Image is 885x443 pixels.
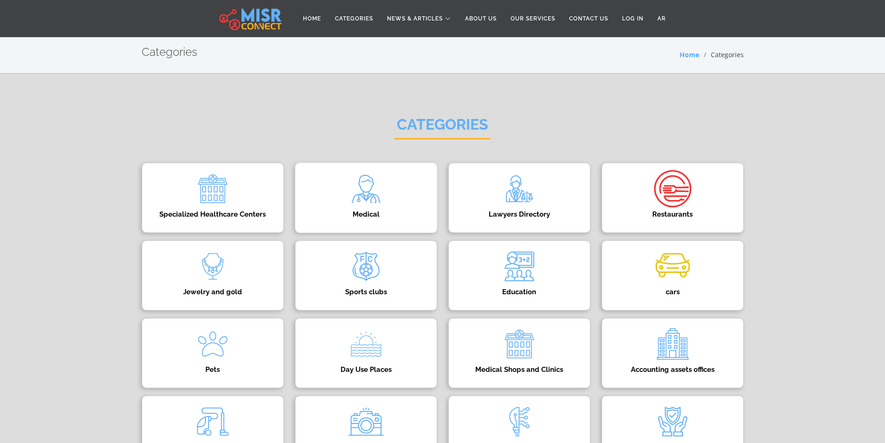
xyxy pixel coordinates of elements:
[156,210,269,218] h4: Specialized Healthcare Centers
[156,288,269,296] h4: Jewelry and gold
[347,248,385,285] img: jXxomqflUIMFo32sFYfN.png
[142,46,197,59] h2: Categories
[289,240,443,311] a: Sports clubs
[458,10,504,27] a: About Us
[194,325,231,363] img: LugHxIrVbmKvFsZzkSfd.png
[501,248,538,285] img: ngYy9LS4RTXks1j5a4rs.png
[380,10,458,27] a: News & Articles
[296,10,328,27] a: Home
[328,10,380,27] a: Categories
[654,325,691,363] img: 91o6BRUL69Nv8vkyo3Y3.png
[650,10,673,27] a: AR
[387,14,443,23] span: News & Articles
[136,240,289,311] a: Jewelry and gold
[616,210,729,218] h4: Restaurants
[596,318,749,388] a: Accounting assets offices
[136,163,289,233] a: Specialized Healthcare Centers
[194,403,231,440] img: VqsgWZ3CZAto4gGOaOtJ.png
[194,248,231,285] img: Y7cyTjSJwvbnVhRuEY4s.png
[347,170,385,207] img: xxDvte2rACURW4jjEBBw.png
[394,116,491,139] h2: Categories
[156,365,269,374] h4: Pets
[309,288,423,296] h4: Sports clubs
[699,50,744,60] li: Categories
[615,10,650,27] a: Log in
[443,318,596,388] a: Medical Shops and Clinics
[654,248,691,285] img: wk90P3a0oSt1z8M0TTcP.gif
[501,325,538,363] img: GSBlXxJL2aLd49qyIhl2.png
[219,7,282,30] img: main.misr_connect
[616,365,729,374] h4: Accounting assets offices
[504,10,562,27] a: Our Services
[596,240,749,311] a: cars
[501,170,538,207] img: raD5cjLJU6v6RhuxWSJh.png
[347,403,385,440] img: euUVwHCnQEn0xquExAqy.png
[596,163,749,233] a: Restaurants
[463,210,576,218] h4: Lawyers Directory
[194,170,231,207] img: ocughcmPjrl8PQORMwSi.png
[501,403,538,440] img: h9DJ03ALRJMpbw2QsNu7.png
[562,10,615,27] a: Contact Us
[463,365,576,374] h4: Medical Shops and Clinics
[136,318,289,388] a: Pets
[347,325,385,363] img: fBpRvoEftlHCryvf9XxM.png
[654,403,691,440] img: 42olkA63JDOoylnd139i.png
[289,318,443,388] a: Day Use Places
[309,365,423,374] h4: Day Use Places
[463,288,576,296] h4: Education
[616,288,729,296] h4: cars
[654,170,691,207] img: ikcDgTJSoSS2jJF2BPtA.png
[443,163,596,233] a: Lawyers Directory
[680,50,699,59] a: Home
[443,240,596,311] a: Education
[309,210,423,218] h4: Medical
[289,163,443,233] a: Medical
